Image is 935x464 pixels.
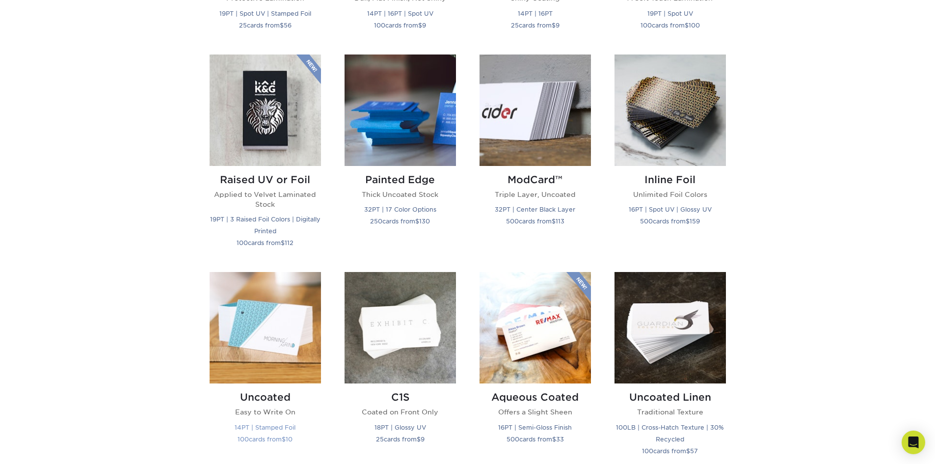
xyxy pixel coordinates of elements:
[642,447,653,455] span: 100
[480,55,591,261] a: ModCard™ Business Cards ModCard™ Triple Layer, Uncoated 32PT | Center Black Layer 500cards from$113
[370,218,430,225] small: cards from
[374,22,426,29] small: cards from
[210,216,321,235] small: 19PT | 3 Raised Foil Colors | Digitally Printed
[640,218,653,225] span: 500
[556,436,564,443] span: 33
[376,436,425,443] small: cards from
[480,272,591,383] img: Aqueous Coated Business Cards
[614,174,726,186] h2: Inline Foil
[238,436,293,443] small: cards from
[552,218,556,225] span: $
[647,10,693,17] small: 19PT | Spot UV
[614,55,726,166] img: Inline Foil Business Cards
[210,174,321,186] h2: Raised UV or Foil
[374,424,426,431] small: 18PT | Glossy UV
[364,206,436,213] small: 32PT | 17 Color Options
[345,407,456,417] p: Coated on Front Only
[686,218,690,225] span: $
[495,206,575,213] small: 32PT | Center Black Layer
[286,436,293,443] span: 10
[640,218,700,225] small: cards from
[345,272,456,383] img: C1S Business Cards
[418,22,422,29] span: $
[345,190,456,199] p: Thick Uncoated Stock
[376,436,384,443] span: 25
[219,10,311,17] small: 19PT | Spot UV | Stamped Foil
[685,22,689,29] span: $
[690,218,700,225] span: 159
[235,424,295,431] small: 14PT | Stamped Foil
[507,436,519,443] span: 500
[511,22,519,29] span: 25
[238,436,249,443] span: 100
[511,22,560,29] small: cards from
[370,218,382,225] span: 250
[367,10,433,17] small: 14PT | 16PT | Spot UV
[345,174,456,186] h2: Painted Edge
[239,22,292,29] small: cards from
[210,190,321,210] p: Applied to Velvet Laminated Stock
[480,391,591,403] h2: Aqueous Coated
[345,55,456,261] a: Painted Edge Business Cards Painted Edge Thick Uncoated Stock 32PT | 17 Color Options 250cards fr...
[237,239,248,246] span: 100
[421,436,425,443] span: 9
[2,434,83,461] iframe: Google Customer Reviews
[552,436,556,443] span: $
[556,218,564,225] span: 113
[556,22,560,29] span: 9
[210,55,321,261] a: Raised UV or Foil Business Cards Raised UV or Foil Applied to Velvet Laminated Stock 19PT | 3 Rai...
[506,218,564,225] small: cards from
[614,190,726,199] p: Unlimited Foil Colors
[282,436,286,443] span: $
[614,391,726,403] h2: Uncoated Linen
[210,391,321,403] h2: Uncoated
[417,436,421,443] span: $
[480,190,591,199] p: Triple Layer, Uncoated
[239,22,247,29] span: 25
[518,10,553,17] small: 14PT | 16PT
[641,22,652,29] span: 100
[281,239,285,246] span: $
[616,424,724,443] small: 100LB | Cross-Hatch Texture | 30% Recycled
[374,22,385,29] span: 100
[285,239,294,246] span: 112
[210,55,321,166] img: Raised UV or Foil Business Cards
[419,218,430,225] span: 130
[345,55,456,166] img: Painted Edge Business Cards
[507,436,564,443] small: cards from
[614,55,726,261] a: Inline Foil Business Cards Inline Foil Unlimited Foil Colors 16PT | Spot UV | Glossy UV 500cards ...
[689,22,700,29] span: 100
[415,218,419,225] span: $
[422,22,426,29] span: 9
[296,55,321,84] img: New Product
[566,272,591,301] img: New Product
[280,22,284,29] span: $
[614,407,726,417] p: Traditional Texture
[284,22,292,29] span: 56
[552,22,556,29] span: $
[642,447,698,455] small: cards from
[480,174,591,186] h2: ModCard™
[506,218,519,225] span: 500
[480,407,591,417] p: Offers a Slight Sheen
[690,447,698,455] span: 57
[902,431,925,454] div: Open Intercom Messenger
[629,206,712,213] small: 16PT | Spot UV | Glossy UV
[641,22,700,29] small: cards from
[210,407,321,417] p: Easy to Write On
[480,55,591,166] img: ModCard™ Business Cards
[237,239,294,246] small: cards from
[498,424,572,431] small: 16PT | Semi-Gloss Finish
[614,272,726,383] img: Uncoated Linen Business Cards
[210,272,321,383] img: Uncoated Business Cards
[686,447,690,455] span: $
[345,391,456,403] h2: C1S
